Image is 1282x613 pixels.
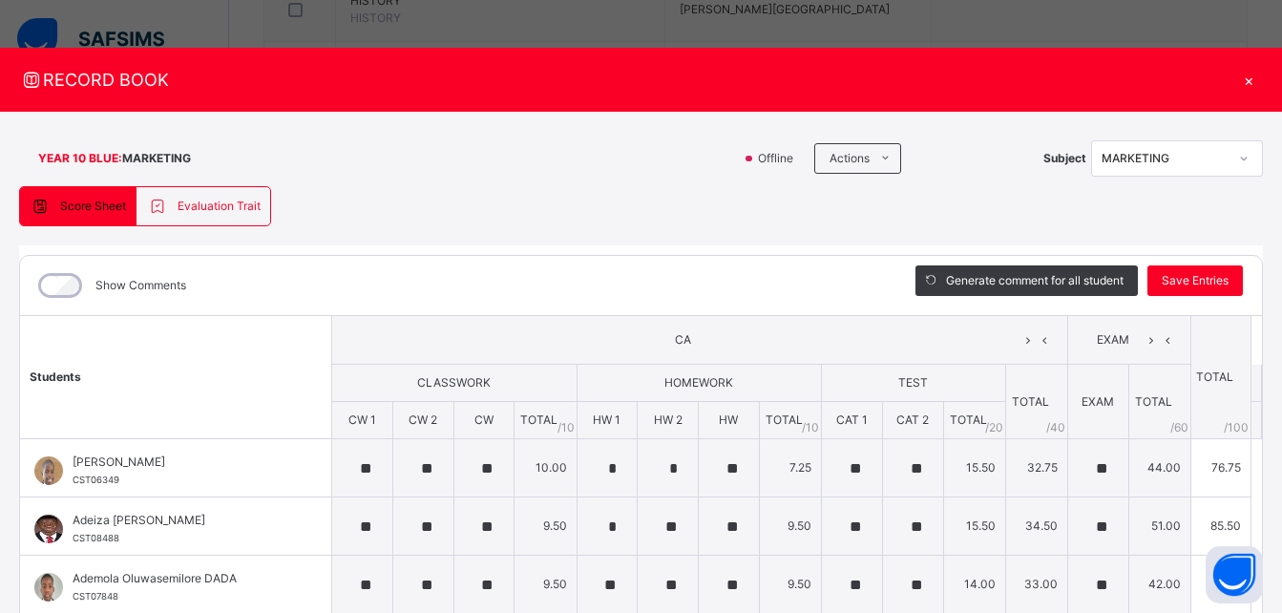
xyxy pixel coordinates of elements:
[515,439,577,497] td: 10.00
[73,591,118,602] span: CST07848
[30,370,81,384] span: Students
[759,497,821,556] td: 9.50
[1128,497,1190,556] td: 51.00
[1190,439,1250,497] td: 76.75
[38,150,122,167] span: YEAR 10 BLUE :
[34,456,63,485] img: 109461.png
[1012,394,1049,409] span: TOTAL
[34,515,63,543] img: CST08488.png
[60,198,126,215] span: Score Sheet
[520,412,557,427] span: TOTAL
[756,150,805,167] span: Offline
[19,67,1234,93] span: RECORD BOOK
[654,412,683,427] span: HW 2
[836,412,868,427] span: CAT 1
[943,439,1005,497] td: 15.50
[1190,316,1250,439] th: TOTAL
[122,150,191,167] span: MARKETING
[1082,394,1114,409] span: EXAM
[409,412,437,427] span: CW 2
[802,419,819,436] span: / 10
[985,419,1003,436] span: / 20
[348,412,376,427] span: CW 1
[1170,419,1188,436] span: / 60
[474,412,494,427] span: CW
[1005,497,1067,556] td: 34.50
[946,272,1124,289] span: Generate comment for all student
[95,277,186,294] label: Show Comments
[896,412,929,427] span: CAT 2
[664,375,733,390] span: HOMEWORK
[1224,419,1249,436] span: /100
[1162,272,1229,289] span: Save Entries
[73,533,119,543] span: CST08488
[1102,150,1228,167] div: MARKETING
[830,150,870,167] span: Actions
[557,419,575,436] span: / 10
[593,412,620,427] span: HW 1
[417,375,491,390] span: CLASSWORK
[1206,546,1263,603] button: Open asap
[1005,439,1067,497] td: 32.75
[1135,394,1172,409] span: TOTAL
[73,454,288,471] span: [PERSON_NAME]
[73,512,288,529] span: Adeiza [PERSON_NAME]
[759,439,821,497] td: 7.25
[719,412,738,427] span: HW
[1046,419,1065,436] span: / 40
[178,198,261,215] span: Evaluation Trait
[73,475,119,485] span: CST06349
[1190,497,1250,556] td: 85.50
[1043,150,1086,167] span: Subject
[515,497,577,556] td: 9.50
[943,497,1005,556] td: 15.50
[1128,439,1190,497] td: 44.00
[950,412,987,427] span: TOTAL
[898,375,928,390] span: TEST
[1082,331,1144,349] span: EXAM
[347,331,1020,349] span: CA
[34,573,63,602] img: CST07848.png
[73,570,288,587] span: Ademola Oluwasemilore DADA
[1234,67,1263,93] div: ×
[766,412,803,427] span: TOTAL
